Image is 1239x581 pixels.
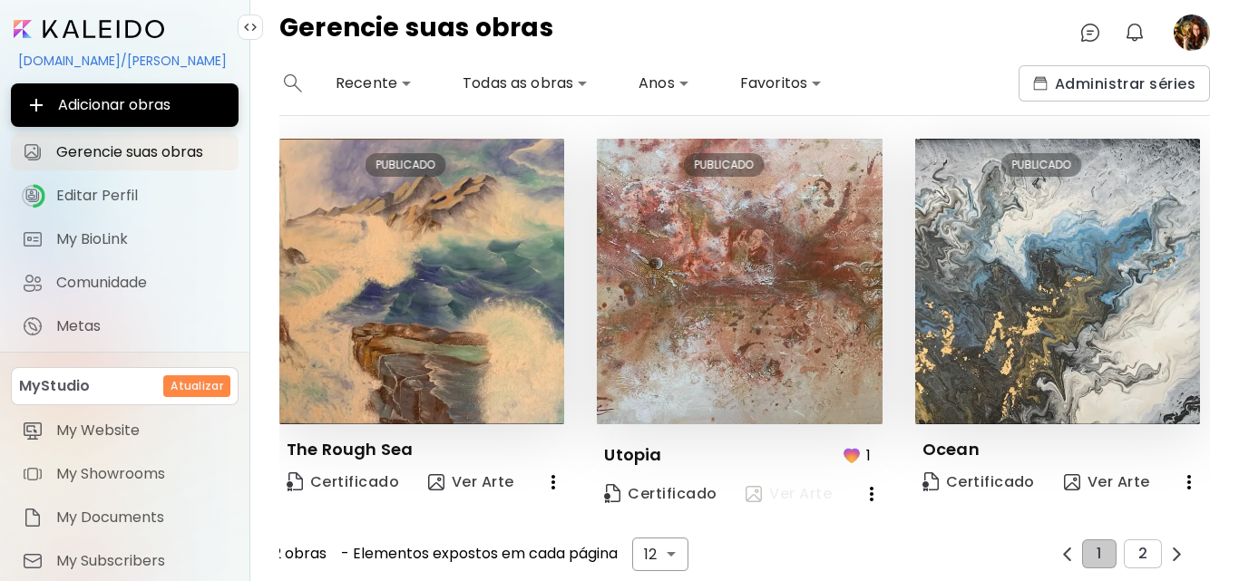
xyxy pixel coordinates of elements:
span: Certificado [604,484,717,504]
img: item [22,420,44,441]
img: Certificate [604,484,620,503]
span: My Subscribers [56,552,228,570]
a: iconcompleteEditar Perfil [11,178,239,214]
span: Comunidade [56,274,228,292]
img: item [22,507,44,528]
span: Metas [56,317,228,335]
a: itemMy Documents [11,499,239,536]
img: Certificate [922,472,939,491]
button: search [279,65,307,102]
a: completeMetas iconMetas [11,308,239,344]
img: Comunidade icon [22,272,44,294]
span: My BioLink [56,230,228,248]
button: 2 [1124,539,1162,568]
button: 1 [1082,539,1116,568]
img: Metas icon [22,315,44,337]
img: item [22,550,44,572]
span: 1 [1097,546,1101,562]
a: CertificateCertificado [915,464,1042,500]
span: Certificado [922,472,1035,492]
img: Certificate [287,472,303,491]
h6: Atualizar [171,378,223,394]
p: The Rough Sea [287,439,413,460]
button: view-artVer Arte [738,476,839,512]
p: Ocean [922,439,980,460]
button: collectionsAdministrar séries [1019,65,1210,102]
div: PUBLICADO [1001,153,1082,177]
div: PUBLICADO [683,153,764,177]
img: collections [1033,76,1048,91]
img: prev [1170,547,1184,561]
div: Favoritos [733,69,829,98]
button: prev [1056,543,1078,566]
img: chatIcon [1079,22,1101,44]
span: Ver Arte [746,484,832,504]
div: Anos [631,69,697,98]
img: view-art [428,474,444,490]
button: bellIcon [1119,17,1150,48]
span: My Website [56,421,228,440]
span: Adicionar obras [25,94,224,116]
img: thumbnail [597,139,882,423]
span: 12 obras [268,546,327,562]
a: completeMy BioLink iconMy BioLink [11,221,239,257]
span: Ver Arte [428,472,514,492]
img: My BioLink icon [22,228,44,250]
img: view-art [1064,474,1080,490]
button: view-artVer Arte [421,464,522,500]
a: Gerencie suas obras iconGerencie suas obras [11,134,239,170]
span: 2 [1138,546,1147,562]
div: [DOMAIN_NAME]/[PERSON_NAME] [11,45,239,76]
a: itemMy Showrooms [11,456,239,492]
div: 12 [632,537,688,571]
img: prev [1060,547,1074,561]
img: bellIcon [1124,22,1146,44]
img: item [22,463,44,485]
span: - Elementos expostos em cada página [341,546,618,562]
h4: Gerencie suas obras [279,15,553,51]
img: favorites [841,444,863,466]
a: CertificateCertificado [279,464,406,500]
img: thumbnail [915,139,1200,423]
a: itemMy Subscribers [11,543,239,579]
span: Administrar séries [1033,74,1195,93]
span: Certificado [287,472,399,492]
img: search [284,74,302,92]
button: view-artVer Arte [1057,464,1157,500]
img: collapse [243,20,258,34]
p: 1 [866,444,871,467]
span: Editar Perfil [56,187,228,205]
img: Gerencie suas obras icon [22,141,44,163]
span: Ver Arte [1064,472,1150,492]
span: Gerencie suas obras [56,143,228,161]
div: PUBLICADO [366,153,446,177]
a: Comunidade iconComunidade [11,265,239,301]
div: Recente [328,69,419,98]
p: MyStudio [19,375,90,397]
img: view-art [746,486,762,502]
div: Todas as obras [455,69,595,98]
span: My Documents [56,508,228,527]
img: thumbnail [279,139,564,423]
span: My Showrooms [56,465,228,483]
a: CertificateCertificado [597,476,724,512]
button: Adicionar obras [11,83,239,127]
a: itemMy Website [11,412,239,449]
button: favorites1 [836,439,883,472]
button: prev [1166,543,1188,566]
p: Utopia [604,444,661,466]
